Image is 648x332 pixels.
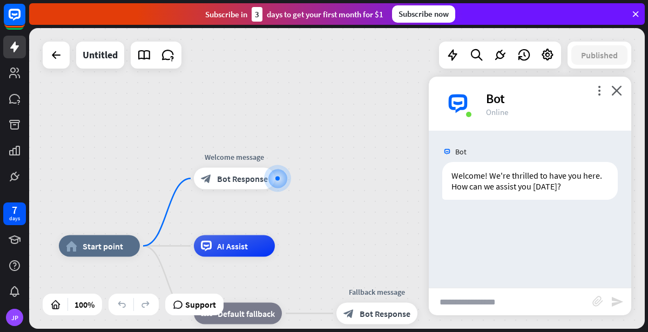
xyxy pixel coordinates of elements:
div: Welcome message [186,152,283,162]
span: Bot Response [360,308,410,319]
div: Untitled [83,42,118,69]
div: Online [486,107,618,117]
i: more_vert [594,85,604,96]
div: JP [6,309,23,326]
i: block_bot_response [343,308,354,319]
span: Bot [455,147,467,157]
div: 100% [71,296,98,313]
span: Start point [83,241,123,252]
div: Welcome! We're thrilled to have you here. How can we assist you [DATE]? [442,162,618,200]
span: Default fallback [218,308,275,319]
button: Published [571,45,627,65]
a: 7 days [3,202,26,225]
span: AI Assist [217,241,248,252]
div: Subscribe in days to get your first month for $1 [205,7,383,22]
div: 7 [12,205,17,215]
div: 3 [252,7,262,22]
div: Bot [486,90,618,107]
span: Support [185,296,216,313]
i: block_attachment [592,296,603,307]
i: home_2 [66,241,77,252]
span: Bot Response [217,173,268,184]
i: close [611,85,622,96]
button: Open LiveChat chat widget [9,4,41,37]
i: send [611,295,624,308]
div: Subscribe now [392,5,455,23]
i: block_bot_response [201,173,212,184]
div: Fallback message [328,287,426,297]
div: days [9,215,20,222]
